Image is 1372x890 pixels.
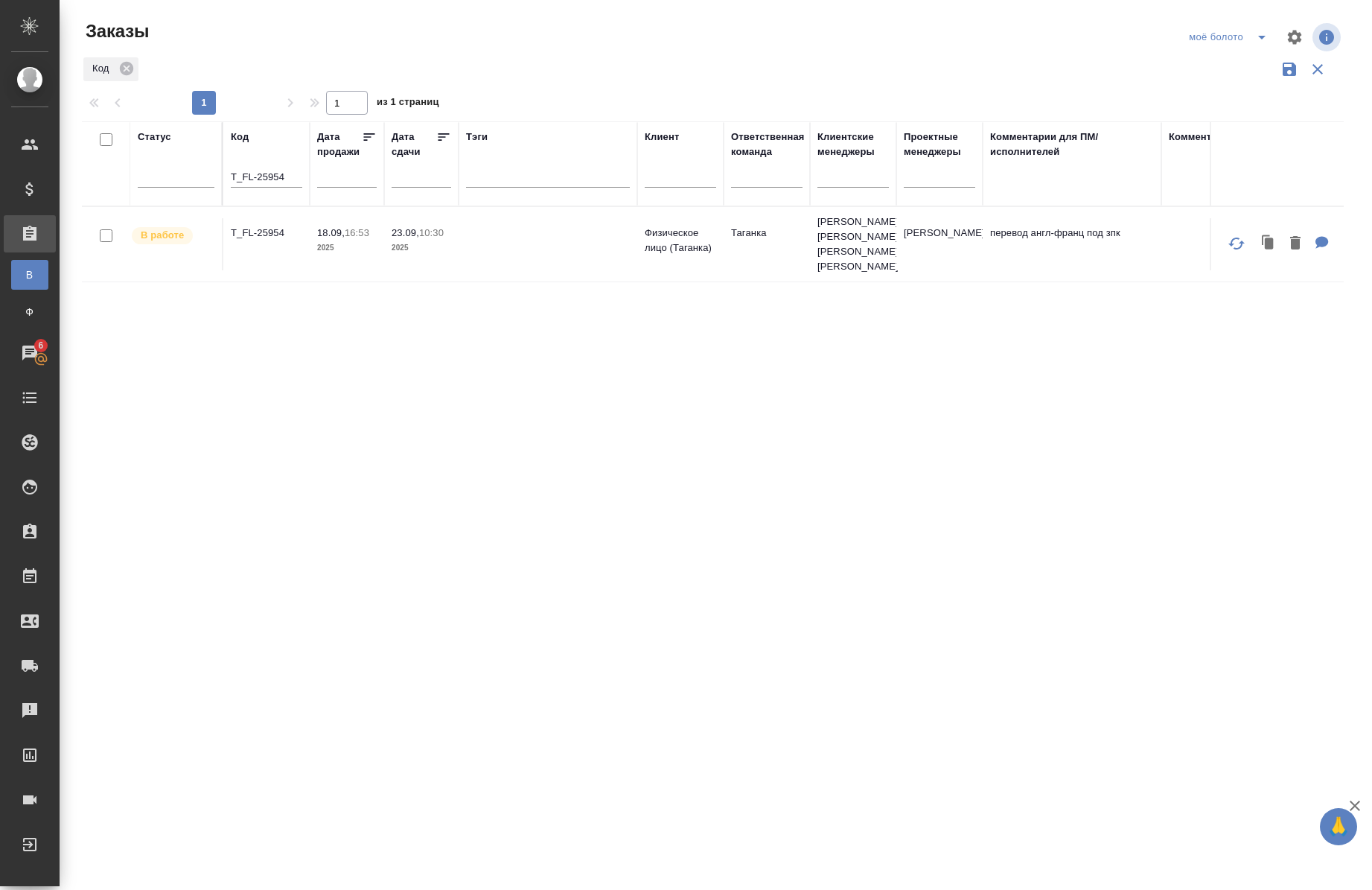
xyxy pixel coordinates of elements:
p: Код [92,61,114,76]
td: [PERSON_NAME] [896,218,983,270]
p: 16:53 [345,227,369,238]
p: 23.09, [392,227,419,238]
span: Посмотреть информацию [1312,23,1344,51]
button: Обновить [1219,226,1254,261]
div: Статус [138,130,171,144]
div: Выставляет ПМ после принятия заказа от КМа [130,226,214,246]
div: Клиент [645,130,679,144]
td: Таганка [724,218,810,270]
div: Дата продажи [317,130,362,159]
button: 🙏 [1320,808,1357,845]
div: Дата сдачи [392,130,436,159]
div: split button [1185,25,1277,49]
button: Для ПМ: перевод англ-франц под зпк [1308,229,1336,259]
p: T_FL-25954 [231,226,302,241]
button: Удалить [1283,229,1308,259]
span: Настроить таблицу [1277,19,1312,55]
span: 6 [29,338,52,353]
div: Код [231,130,249,144]
span: из 1 страниц [377,93,439,115]
button: Сбросить фильтры [1304,55,1332,83]
a: 6 [4,334,56,372]
div: Проектные менеджеры [904,130,975,159]
span: Ф [19,305,41,320]
button: Клонировать [1254,229,1283,259]
p: 18.09, [317,227,345,238]
div: Тэги [466,130,488,144]
div: Код [83,57,138,81]
span: В [19,267,41,282]
p: 2025 [392,241,451,255]
p: перевод англ-франц под зпк [990,226,1154,241]
span: Заказы [82,19,149,43]
a: Ф [11,297,48,327]
span: 🙏 [1326,811,1351,842]
div: Клиентские менеджеры [817,130,889,159]
p: Физическое лицо (Таганка) [645,226,716,255]
a: В [11,260,48,290]
div: Ответственная команда [731,130,805,159]
td: [PERSON_NAME] [PERSON_NAME], [PERSON_NAME] [PERSON_NAME] [810,207,896,282]
p: 10:30 [419,227,444,238]
p: В работе [141,228,184,243]
div: Комментарии для КМ [1169,130,1273,144]
div: Комментарии для ПМ/исполнителей [990,130,1154,159]
button: Сохранить фильтры [1275,55,1304,83]
p: 2025 [317,241,377,255]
